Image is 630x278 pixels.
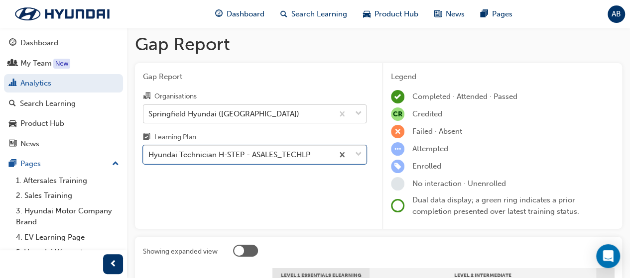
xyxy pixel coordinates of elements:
h1: Gap Report [135,33,622,55]
a: guage-iconDashboard [207,4,272,24]
span: up-icon [112,158,119,171]
div: Showing expanded view [143,247,218,257]
span: learningRecordVerb_COMPLETE-icon [391,90,404,103]
div: Dashboard [20,37,58,49]
span: Dual data display; a green ring indicates a prior completion presented over latest training status. [412,195,579,216]
div: Springfield Hyundai ([GEOGRAPHIC_DATA]) [148,108,299,119]
a: pages-iconPages [473,4,520,24]
span: down-icon [355,107,362,120]
img: Trak [5,3,120,24]
span: search-icon [280,8,287,20]
span: News [446,8,465,20]
a: News [4,135,123,153]
span: learningRecordVerb_FAIL-icon [391,125,404,138]
div: Product Hub [20,118,64,129]
button: Pages [4,155,123,173]
a: My Team [4,54,123,73]
span: Completed · Attended · Passed [412,92,517,101]
div: My Team [20,58,52,69]
span: news-icon [9,140,16,149]
a: 3. Hyundai Motor Company Brand [12,203,123,230]
span: Dashboard [227,8,264,20]
div: Search Learning [20,98,76,109]
span: Gap Report [143,71,367,83]
span: No interaction · Unenrolled [412,179,506,188]
span: Pages [492,8,512,20]
a: search-iconSearch Learning [272,4,355,24]
span: AB [612,8,621,20]
span: pages-icon [481,8,488,20]
span: null-icon [391,107,404,121]
a: Analytics [4,74,123,93]
span: Credited [412,109,442,118]
span: Enrolled [412,162,441,171]
button: AB [608,5,625,23]
span: people-icon [9,59,16,68]
div: Learning Plan [154,132,196,142]
div: News [20,138,39,150]
div: Open Intercom Messenger [596,244,620,268]
a: news-iconNews [426,4,473,24]
div: Hyundai Technician H-STEP - ASALES_TECHLP [148,149,310,161]
a: 5. Hyundai Warranty [12,245,123,260]
div: Organisations [154,92,197,101]
a: Search Learning [4,94,123,113]
span: search-icon [9,99,16,108]
span: Failed · Absent [412,127,462,136]
button: DashboardMy TeamAnalyticsSearch LearningProduct HubNews [4,32,123,155]
span: Product Hub [375,8,418,20]
span: car-icon [363,8,371,20]
div: Pages [20,158,41,170]
span: car-icon [9,119,16,128]
a: Product Hub [4,114,123,133]
span: guage-icon [9,39,16,48]
span: learningRecordVerb_NONE-icon [391,177,404,190]
a: 4. EV Learning Page [12,230,123,245]
span: learningRecordVerb_ATTEMPT-icon [391,142,404,156]
span: learningRecordVerb_ENROLL-icon [391,160,404,173]
span: chart-icon [9,79,16,88]
span: guage-icon [215,8,223,20]
a: Dashboard [4,34,123,52]
span: prev-icon [110,258,117,271]
a: 1. Aftersales Training [12,173,123,188]
span: Search Learning [291,8,347,20]
a: 2. Sales Training [12,188,123,203]
a: car-iconProduct Hub [355,4,426,24]
span: news-icon [434,8,442,20]
span: pages-icon [9,160,16,169]
span: Attempted [412,144,448,153]
span: down-icon [355,148,362,161]
div: Tooltip anchor [53,59,70,69]
span: learningplan-icon [143,133,150,142]
div: Legend [391,71,614,83]
span: organisation-icon [143,92,150,101]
